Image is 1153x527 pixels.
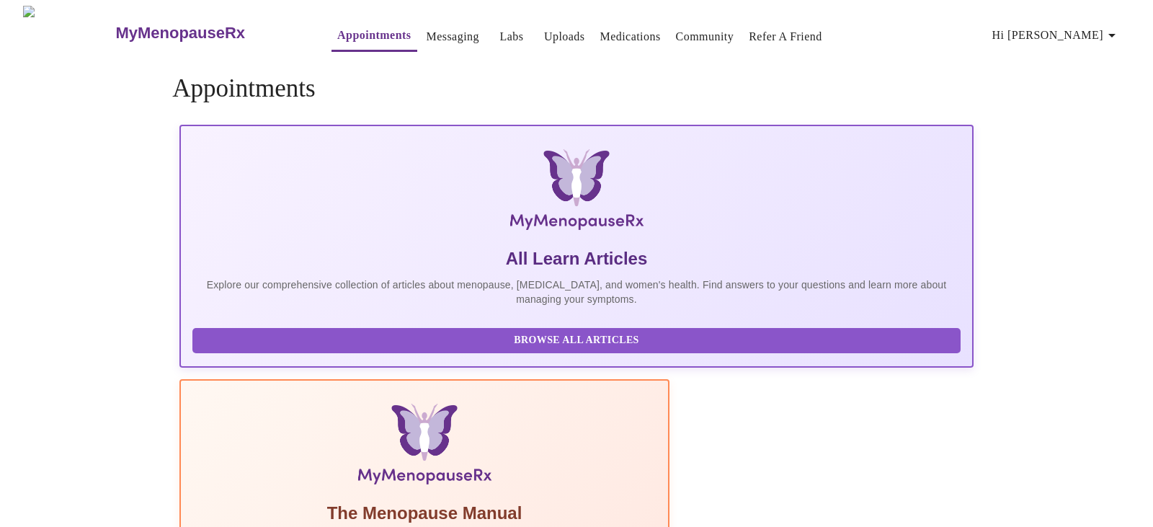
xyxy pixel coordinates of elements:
button: Hi [PERSON_NAME] [987,21,1126,50]
button: Medications [594,22,666,51]
p: Explore our comprehensive collection of articles about menopause, [MEDICAL_DATA], and women's hea... [192,278,961,306]
h5: The Menopause Manual [192,502,656,525]
span: Hi [PERSON_NAME] [992,25,1121,45]
a: Appointments [337,25,411,45]
a: Medications [600,27,660,47]
a: Community [676,27,734,47]
h5: All Learn Articles [192,247,961,270]
img: MyMenopauseRx Logo [312,149,842,236]
a: Refer a Friend [749,27,822,47]
h3: MyMenopauseRx [115,24,245,43]
button: Browse All Articles [192,328,961,353]
button: Refer a Friend [743,22,828,51]
a: Uploads [544,27,585,47]
span: Browse All Articles [207,332,946,350]
button: Uploads [538,22,591,51]
button: Community [670,22,740,51]
img: Menopause Manual [266,404,582,490]
a: Messaging [427,27,479,47]
a: Labs [499,27,523,47]
button: Labs [489,22,535,51]
a: Browse All Articles [192,333,964,345]
button: Appointments [331,21,417,52]
a: MyMenopauseRx [114,8,303,58]
img: MyMenopauseRx Logo [23,6,114,60]
button: Messaging [421,22,485,51]
h4: Appointments [172,74,981,103]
